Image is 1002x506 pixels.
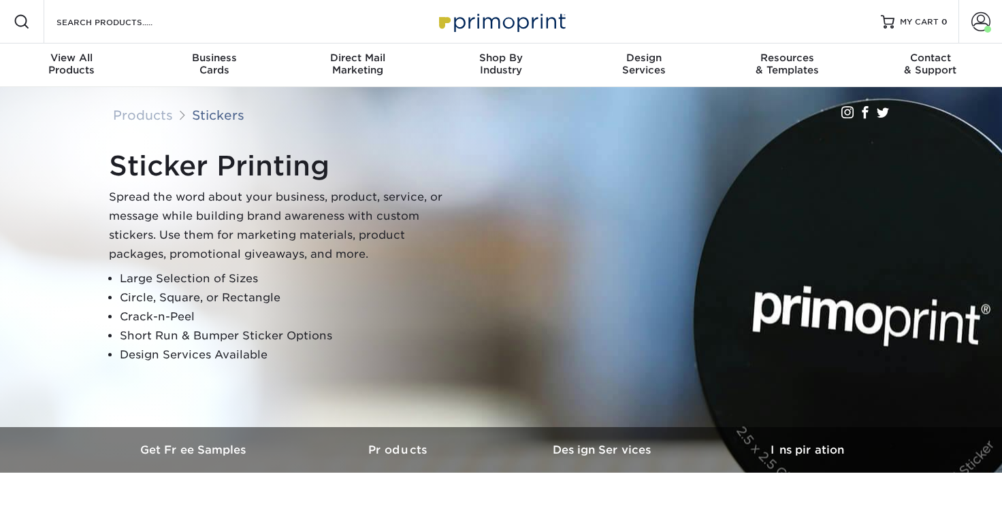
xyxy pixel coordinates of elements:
h3: Inspiration [705,443,909,456]
input: SEARCH PRODUCTS..... [55,14,188,30]
a: DesignServices [572,44,715,87]
h1: Sticker Printing [109,150,449,182]
a: Direct MailMarketing [287,44,430,87]
span: Shop By [430,52,572,64]
a: Design Services [501,427,705,473]
a: Shop ByIndustry [430,44,572,87]
div: & Templates [715,52,858,76]
a: BusinessCards [143,44,286,87]
div: Industry [430,52,572,76]
span: Resources [715,52,858,64]
li: Circle, Square, or Rectangle [120,288,449,307]
img: Primoprint [433,7,569,36]
li: Design Services Available [120,345,449,365]
span: Business [143,52,286,64]
h3: Design Services [501,443,705,456]
a: Resources& Templates [715,44,858,87]
div: Cards [143,52,286,76]
span: 0 [941,17,948,27]
h3: Get Free Samples [93,443,297,456]
a: Products [297,427,501,473]
div: Marketing [287,52,430,76]
span: Contact [859,52,1002,64]
a: Stickers [192,107,244,122]
a: Inspiration [705,427,909,473]
div: & Support [859,52,1002,76]
span: MY CART [900,16,939,28]
span: Design [572,52,715,64]
p: Spread the word about your business, product, service, or message while building brand awareness ... [109,188,449,264]
li: Short Run & Bumper Sticker Options [120,326,449,345]
h3: Products [297,443,501,456]
span: Direct Mail [287,52,430,64]
div: Services [572,52,715,76]
a: Contact& Support [859,44,1002,87]
li: Large Selection of Sizes [120,269,449,288]
a: Products [113,107,173,122]
a: Get Free Samples [93,427,297,473]
li: Crack-n-Peel [120,307,449,326]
